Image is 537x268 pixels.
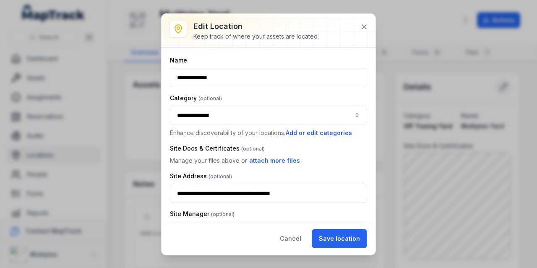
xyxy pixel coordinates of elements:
label: Name [170,56,187,65]
label: Category [170,94,222,102]
label: Site Address [170,172,232,180]
h3: Edit location [193,21,319,32]
p: Manage your files above or [170,156,367,165]
button: Cancel [273,229,308,248]
button: attach more files [249,156,300,165]
label: Site Manager [170,210,235,218]
label: Site Docs & Certificates [170,144,265,153]
button: Save location [312,229,367,248]
p: Enhance discoverability of your locations. [170,128,367,138]
div: Keep track of where your assets are located. [193,32,319,41]
button: Add or edit categories [285,128,352,138]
